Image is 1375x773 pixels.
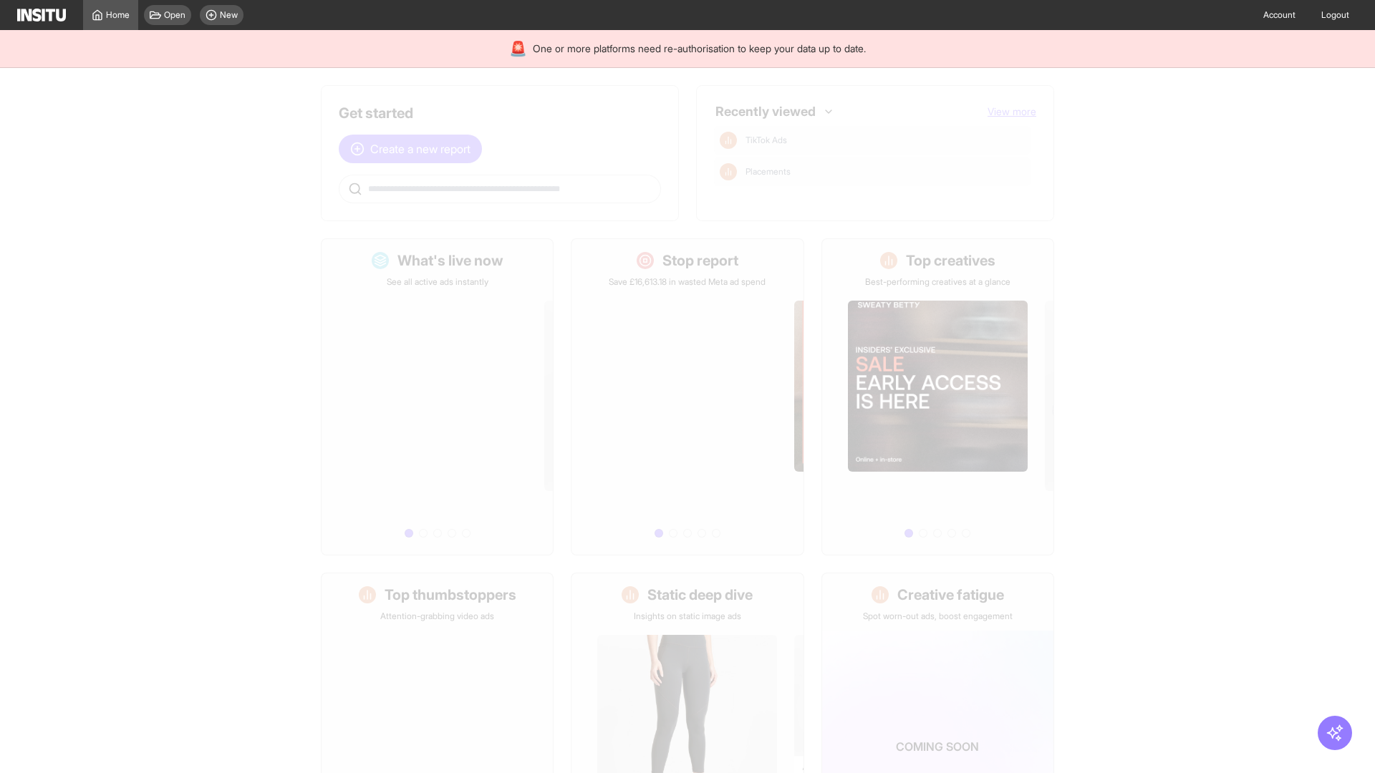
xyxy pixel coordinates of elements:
span: New [220,9,238,21]
span: Home [106,9,130,21]
div: 🚨 [509,39,527,59]
img: Logo [17,9,66,21]
span: One or more platforms need re-authorisation to keep your data up to date. [533,42,866,56]
span: Open [164,9,185,21]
